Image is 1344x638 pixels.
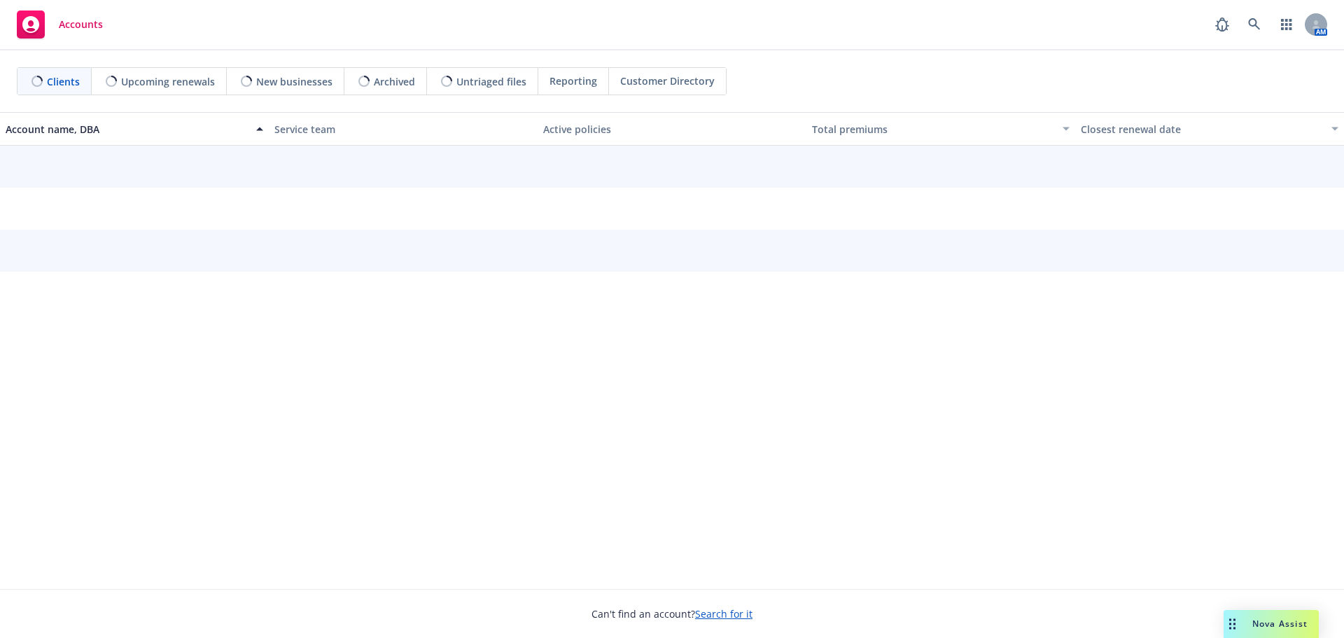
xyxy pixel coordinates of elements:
[543,122,801,137] div: Active policies
[1224,610,1241,638] div: Drag to move
[812,122,1054,137] div: Total premiums
[456,74,526,89] span: Untriaged files
[620,74,715,88] span: Customer Directory
[374,74,415,89] span: Archived
[1252,618,1308,630] span: Nova Assist
[59,19,103,30] span: Accounts
[549,74,597,88] span: Reporting
[591,606,752,621] span: Can't find an account?
[1273,11,1301,39] a: Switch app
[538,112,806,146] button: Active policies
[121,74,215,89] span: Upcoming renewals
[806,112,1075,146] button: Total premiums
[1081,122,1323,137] div: Closest renewal date
[256,74,332,89] span: New businesses
[1240,11,1268,39] a: Search
[6,122,248,137] div: Account name, DBA
[1208,11,1236,39] a: Report a Bug
[274,122,532,137] div: Service team
[1224,610,1319,638] button: Nova Assist
[695,607,752,620] a: Search for it
[47,74,80,89] span: Clients
[11,5,108,44] a: Accounts
[1075,112,1344,146] button: Closest renewal date
[269,112,538,146] button: Service team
